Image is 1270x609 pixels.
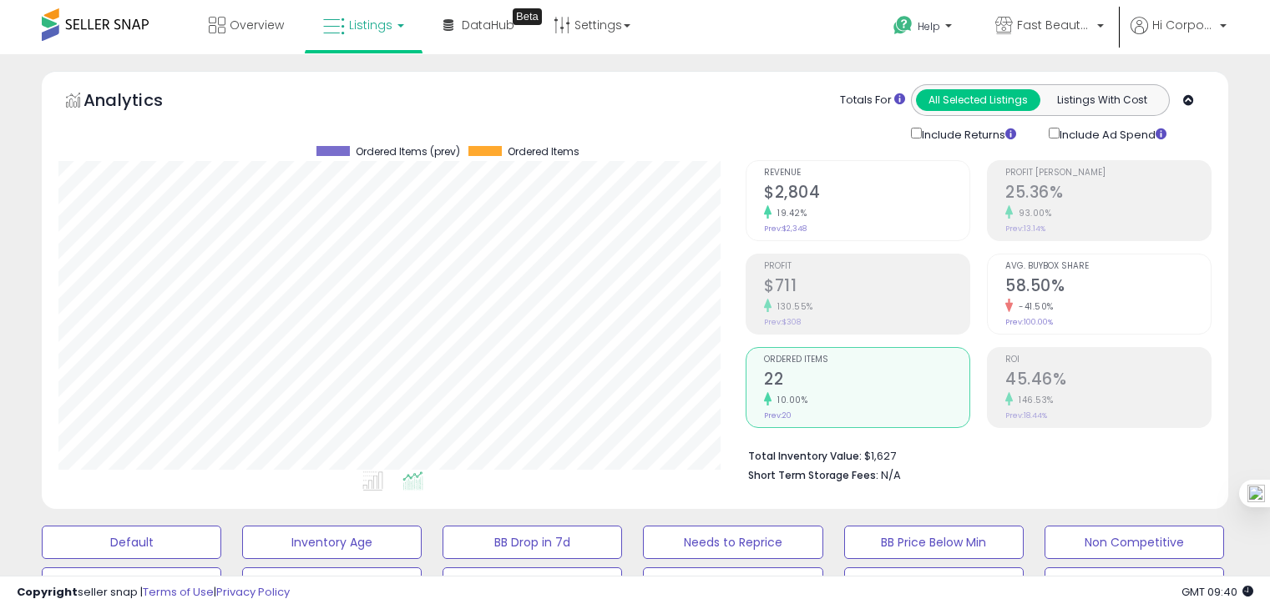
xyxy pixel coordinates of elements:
[918,19,940,33] span: Help
[881,467,901,483] span: N/A
[764,183,969,205] h2: $2,804
[764,355,969,365] span: Ordered Items
[1005,169,1211,178] span: Profit [PERSON_NAME]
[893,15,913,36] i: Get Help
[443,567,622,601] button: Items Being Repriced
[42,567,221,601] button: Top Sellers
[1152,17,1215,33] span: Hi Corporate
[17,584,78,600] strong: Copyright
[1036,124,1193,143] div: Include Ad Spend
[1247,485,1265,502] img: one_i.png
[443,526,622,559] button: BB Drop in 7d
[643,567,822,601] button: 30 Day Decrease
[349,17,392,33] span: Listings
[1045,526,1224,559] button: Non Competitive
[508,146,579,158] span: Ordered Items
[1005,224,1045,234] small: Prev: 13.14%
[1181,584,1253,600] span: 2025-09-8 09:40 GMT
[1005,183,1211,205] h2: 25.36%
[880,3,969,54] a: Help
[230,17,284,33] span: Overview
[748,468,878,482] b: Short Term Storage Fees:
[748,445,1199,465] li: $1,627
[1005,276,1211,299] h2: 58.50%
[216,584,290,600] a: Privacy Policy
[764,317,801,327] small: Prev: $308
[772,207,807,219] small: 19.42%
[898,124,1036,143] div: Include Returns
[83,88,195,116] h5: Analytics
[513,8,542,25] div: Tooltip anchor
[1005,355,1211,365] span: ROI
[1005,262,1211,271] span: Avg. Buybox Share
[1013,207,1051,219] small: 93.00%
[1017,17,1092,33] span: Fast Beauty ([GEOGRAPHIC_DATA])
[1013,394,1054,406] small: 146.53%
[772,394,807,406] small: 10.00%
[356,146,460,158] span: Ordered Items (prev)
[764,410,792,420] small: Prev: 20
[1005,317,1053,327] small: Prev: 100.00%
[844,526,1024,559] button: BB Price Below Min
[1040,89,1164,111] button: Listings With Cost
[1131,17,1227,54] a: Hi Corporate
[1005,410,1047,420] small: Prev: 18.44%
[1005,370,1211,392] h2: 45.46%
[844,567,1024,601] button: SOP View Set
[242,526,422,559] button: Inventory Age
[764,169,969,178] span: Revenue
[840,93,905,108] div: Totals For
[772,300,813,313] small: 130.55%
[143,584,214,600] a: Terms of Use
[764,262,969,271] span: Profit
[17,585,290,601] div: seller snap | |
[764,224,807,234] small: Prev: $2,348
[764,370,969,392] h2: 22
[242,567,422,601] button: Selling @ Max
[1045,567,1224,601] button: Invoice prices
[42,526,221,559] button: Default
[462,17,514,33] span: DataHub
[748,449,862,463] b: Total Inventory Value:
[643,526,822,559] button: Needs to Reprice
[916,89,1040,111] button: All Selected Listings
[1013,300,1054,313] small: -41.50%
[764,276,969,299] h2: $711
